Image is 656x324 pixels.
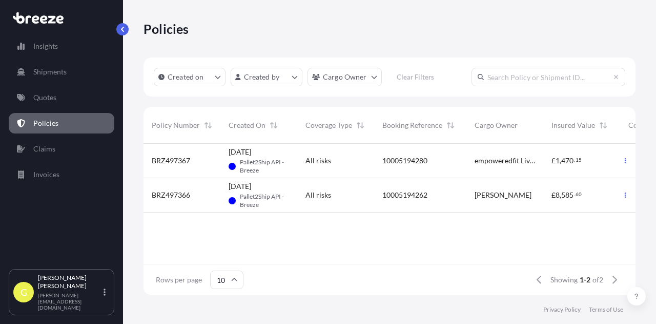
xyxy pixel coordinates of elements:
[154,68,225,86] button: createdOn Filter options
[305,156,331,166] span: All risks
[576,158,582,162] span: 15
[229,147,251,157] span: [DATE]
[33,67,67,77] p: Shipments
[9,139,114,159] a: Claims
[475,190,531,200] span: [PERSON_NAME]
[576,193,582,196] span: 60
[152,190,190,200] span: BRZ497366
[475,156,535,166] span: empoweredfit Liverpool ltd
[38,292,101,311] p: [PERSON_NAME][EMAIL_ADDRESS][DOMAIN_NAME]
[152,156,190,166] span: BRZ497367
[229,190,236,211] span: PA-B
[397,72,434,82] p: Clear Filters
[240,158,289,175] span: Pallet2Ship API - Breeze
[305,190,331,200] span: All risks
[33,169,59,180] p: Invoices
[589,306,623,314] a: Terms of Use
[268,119,280,131] button: Sort
[9,113,114,134] a: Policies
[560,192,561,199] span: ,
[551,192,556,199] span: £
[354,119,366,131] button: Sort
[143,21,189,37] p: Policies
[561,157,573,164] span: 470
[229,120,265,130] span: Created On
[240,193,289,209] span: Pallet2Ship API - Breeze
[33,118,58,128] p: Policies
[471,68,625,86] input: Search Policy or Shipment ID...
[560,157,561,164] span: ,
[168,72,204,82] p: Created on
[556,157,560,164] span: 1
[202,119,214,131] button: Sort
[229,181,251,192] span: [DATE]
[580,275,590,285] span: 1-2
[38,274,101,290] p: [PERSON_NAME] [PERSON_NAME]
[574,193,575,196] span: .
[9,87,114,108] a: Quotes
[9,36,114,56] a: Insights
[9,62,114,82] a: Shipments
[20,287,27,297] span: G
[156,275,202,285] span: Rows per page
[33,144,55,154] p: Claims
[244,72,280,82] p: Created by
[382,190,427,200] span: 10005194262
[574,158,575,162] span: .
[592,275,603,285] span: of 2
[597,119,609,131] button: Sort
[307,68,382,86] button: cargoOwner Filter options
[9,164,114,185] a: Invoices
[382,120,442,130] span: Booking Reference
[561,192,573,199] span: 585
[305,120,352,130] span: Coverage Type
[543,306,581,314] a: Privacy Policy
[231,68,302,86] button: createdBy Filter options
[152,120,200,130] span: Policy Number
[556,192,560,199] span: 8
[551,157,556,164] span: £
[323,72,367,82] p: Cargo Owner
[550,275,578,285] span: Showing
[33,92,56,103] p: Quotes
[444,119,457,131] button: Sort
[475,120,518,130] span: Cargo Owner
[229,156,236,177] span: PA-B
[382,156,427,166] span: 10005194280
[33,41,58,51] p: Insights
[551,120,595,130] span: Insured Value
[387,69,444,85] button: Clear Filters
